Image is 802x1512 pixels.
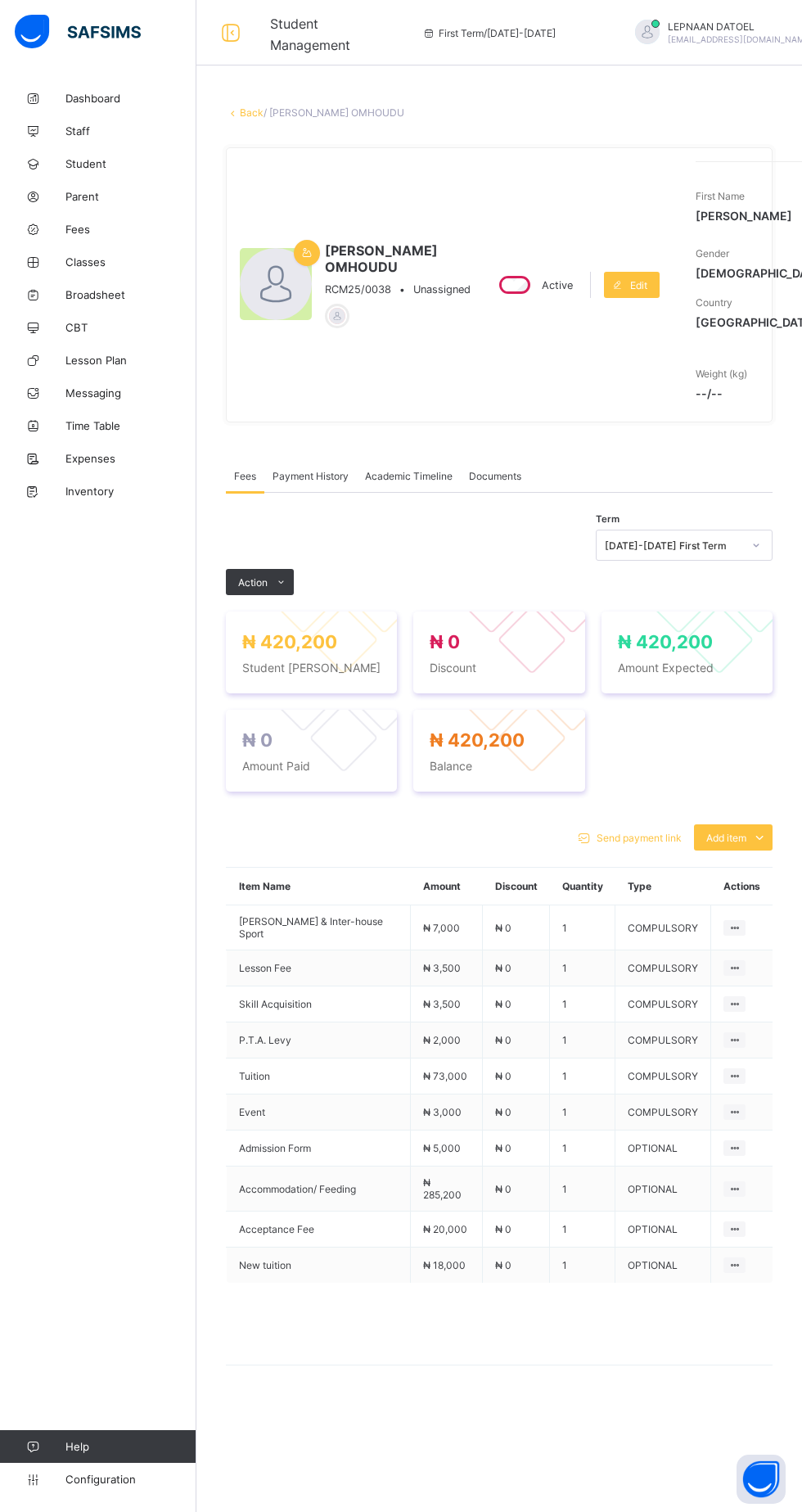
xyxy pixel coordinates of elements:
div: • [325,283,471,296]
span: ₦ 3,000 [423,1106,462,1118]
span: ₦ 0 [495,998,511,1010]
span: Edit [630,279,647,291]
span: Tuition [239,1070,398,1082]
td: 1 [550,905,615,950]
td: 1 [550,1095,615,1131]
span: Add item [706,832,746,844]
span: Weight (kg) [696,368,747,380]
span: Messaging [65,386,196,399]
td: 1 [550,1248,615,1284]
th: Item Name [227,868,411,905]
span: ₦ 0 [430,631,460,652]
span: Configuration [65,1473,196,1486]
span: Payment History [273,470,349,482]
th: Discount [483,868,550,905]
span: New tuition [239,1259,398,1271]
span: Dashboard [65,92,196,105]
span: Lesson Plan [65,354,196,367]
span: Student Management [270,16,350,53]
span: P.T.A. Levy [239,1034,398,1046]
th: Actions [711,868,773,905]
span: First Name [696,190,745,202]
td: OPTIONAL [615,1167,711,1212]
span: Parent [65,190,196,203]
span: ₦ 0 [495,1259,511,1271]
span: Gender [696,247,729,260]
span: ₦ 3,500 [423,962,461,974]
span: ₦ 0 [495,962,511,974]
span: Student [PERSON_NAME] [242,661,381,675]
span: Discount [430,661,568,675]
td: 1 [550,986,615,1022]
span: / [PERSON_NAME] OMHOUDU [264,106,404,119]
span: Unassigned [413,283,471,296]
th: Type [615,868,711,905]
td: COMPULSORY [615,1022,711,1058]
span: [PERSON_NAME] & Inter-house Sport [239,915,398,940]
span: ₦ 2,000 [423,1034,461,1046]
span: Event [239,1106,398,1118]
span: ₦ 3,500 [423,998,461,1010]
span: Lesson Fee [239,962,398,974]
span: Classes [65,255,196,269]
td: COMPULSORY [615,1095,711,1131]
span: CBT [65,321,196,334]
span: ₦ 5,000 [423,1142,461,1154]
span: Balance [430,759,568,773]
span: ₦ 0 [242,729,273,751]
span: Help [65,1440,196,1453]
span: Inventory [65,485,196,498]
td: 1 [550,1022,615,1058]
span: ₦ 0 [495,1070,511,1082]
span: Academic Timeline [365,470,453,482]
td: 1 [550,1058,615,1095]
span: Acceptance Fee [239,1223,398,1235]
span: session/term information [422,27,556,39]
span: Fees [234,470,256,482]
td: OPTIONAL [615,1131,711,1167]
span: Term [596,513,620,525]
span: Staff [65,124,196,138]
button: Open asap [737,1455,786,1504]
td: OPTIONAL [615,1248,711,1284]
td: COMPULSORY [615,905,711,950]
td: COMPULSORY [615,950,711,986]
span: Documents [469,470,521,482]
td: 1 [550,950,615,986]
span: ₦ 18,000 [423,1259,466,1271]
span: ₦ 420,200 [430,729,525,751]
span: [PERSON_NAME] OMHOUDU [325,242,471,275]
span: Action [238,576,268,589]
span: ₦ 0 [495,922,511,934]
span: Time Table [65,419,196,432]
span: Admission Form [239,1142,398,1154]
span: Country [696,296,732,309]
td: COMPULSORY [615,1058,711,1095]
th: Amount [411,868,483,905]
span: RCM25/0038 [325,283,391,296]
span: ₦ 420,200 [618,631,713,652]
span: Send payment link [597,832,682,844]
span: ₦ 20,000 [423,1223,467,1235]
span: Broadsheet [65,288,196,301]
span: ₦ 0 [495,1034,511,1046]
img: safsims [15,15,141,49]
span: ₦ 420,200 [242,631,337,652]
span: ₦ 7,000 [423,922,460,934]
td: 1 [550,1131,615,1167]
span: Fees [65,223,196,236]
span: ₦ 73,000 [423,1070,467,1082]
span: Accommodation/ Feeding [239,1183,398,1195]
span: ₦ 0 [495,1223,511,1235]
span: ₦ 0 [495,1106,511,1118]
span: Expenses [65,452,196,465]
span: Active [542,279,573,291]
span: Amount Paid [242,759,381,773]
td: 1 [550,1167,615,1212]
span: ₦ 0 [495,1183,511,1195]
a: Back [240,106,264,119]
span: ₦ 0 [495,1142,511,1154]
span: Skill Acquisition [239,998,398,1010]
td: OPTIONAL [615,1212,711,1248]
td: 1 [550,1212,615,1248]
